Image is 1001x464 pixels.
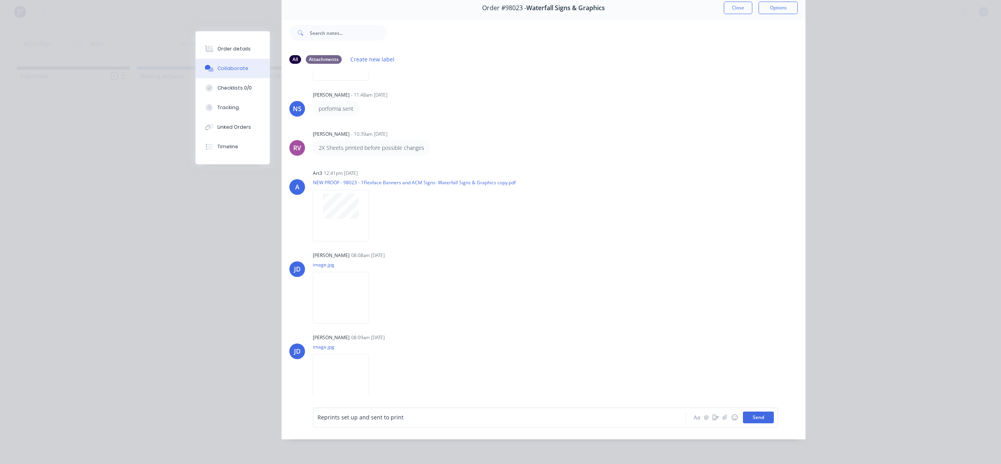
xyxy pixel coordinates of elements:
p: image.jpg [313,344,377,350]
div: [PERSON_NAME] [313,92,350,99]
button: ☺ [730,413,739,422]
div: Tracking [217,104,239,111]
div: - 10:39am [DATE] [351,131,387,138]
button: Tracking [196,98,270,117]
div: 08:09am [DATE] [351,334,385,341]
div: [PERSON_NAME] [313,334,350,341]
button: Close [724,2,752,14]
div: All [289,55,301,64]
div: Collaborate [217,65,248,72]
span: Waterfall Signs & Graphics [526,4,605,12]
p: porforma sent [319,105,353,113]
div: 12:41pm [DATE] [324,170,358,177]
div: RV [293,143,301,153]
p: NEW PROOF - 98023 - 1Flexface Banners and ACM Signs- Waterfall Signs & Graphics copy.pdf [313,179,516,186]
button: Linked Orders [196,117,270,137]
button: @ [701,413,711,422]
span: Order #98023 - [482,4,526,12]
button: Order details [196,39,270,59]
div: Timeline [217,143,238,150]
div: Order details [217,45,251,52]
button: Options [759,2,798,14]
p: 2X Sheets printed before possible changes [319,144,424,152]
div: Linked Orders [217,124,251,131]
input: Search notes... [310,25,387,41]
div: JD [294,264,301,274]
button: Send [743,412,774,423]
button: Create new label [346,54,399,65]
button: Collaborate [196,59,270,78]
button: Checklists 0/0 [196,78,270,98]
div: JD [294,347,301,356]
div: A [295,182,300,192]
div: Attachments [306,55,342,64]
span: Reprints set up and sent to print [318,414,404,421]
button: Aa [692,413,701,422]
div: [PERSON_NAME] [313,252,350,259]
div: - 11:48am [DATE] [351,92,387,99]
div: Checklists 0/0 [217,85,252,92]
button: Timeline [196,137,270,156]
div: [PERSON_NAME] [313,131,350,138]
p: image.jpg [313,261,377,268]
div: art3 [313,170,322,177]
div: 08:08am [DATE] [351,252,385,259]
div: NS [293,104,301,113]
